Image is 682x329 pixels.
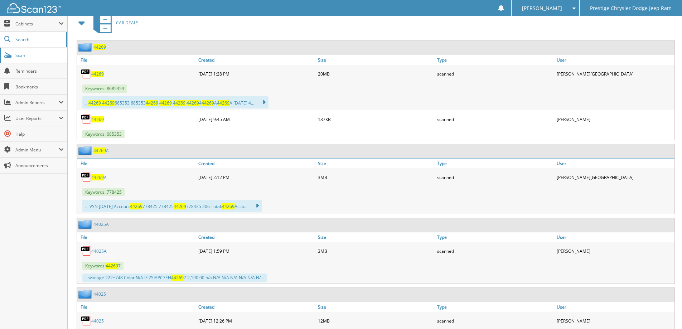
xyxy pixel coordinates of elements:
span: Keywords: 7 [82,262,124,270]
span: Announcements [15,163,64,169]
span: 44269 [159,100,172,106]
a: Created [197,232,316,242]
div: [PERSON_NAME][GEOGRAPHIC_DATA] [555,67,674,81]
div: 20MB [316,67,436,81]
span: Bookmarks [15,84,64,90]
a: File [77,55,197,65]
span: Reminders [15,68,64,74]
span: [PERSON_NAME] [522,6,562,10]
div: [DATE] 12:26 PM [197,314,316,328]
a: Type [435,55,555,65]
a: 44269 [91,116,104,122]
div: 3MB [316,244,436,258]
img: folder2.png [78,146,93,155]
div: scanned [435,170,555,184]
span: Scan [15,52,64,58]
span: Admin Reports [15,100,59,106]
a: 44025A [91,248,107,254]
span: 44269 [91,174,104,180]
a: Created [197,55,316,65]
a: Type [435,232,555,242]
span: 44269 [173,100,185,106]
span: Prestige Chrysler Dodge Jeep Ram [590,6,672,10]
span: 44269 [106,263,118,269]
a: 44269A [93,147,109,154]
a: Size [316,302,436,312]
a: Created [197,302,316,312]
iframe: Chat Widget [646,295,682,329]
div: ... VSN [DATE] Account 778425 778425 778425 206 Total: Acco... [82,200,262,212]
span: 44269 [222,203,234,209]
img: folder2.png [78,43,93,52]
img: PDF.png [81,172,91,183]
span: 44269 [88,100,101,106]
img: folder2.png [78,220,93,229]
a: 44025A [93,221,109,227]
div: 137KB [316,112,436,126]
span: 44269 [146,100,158,106]
span: 44269 [171,275,184,281]
span: 44269 [202,100,214,106]
div: [DATE] 9:45 AM [197,112,316,126]
div: ...witeage 222+748 Color N/A IF 2SIAPC7EH 7 2,190.00 n/a N/A N/A N/A N/A N/A N/... [82,274,267,282]
div: scanned [435,112,555,126]
span: User Reports [15,115,59,121]
span: 44269 [217,100,229,106]
div: 3MB [316,170,436,184]
span: Keywords: 778425 [82,188,125,196]
span: Keywords: 8685353 [82,84,127,93]
img: PDF.png [81,68,91,79]
span: Search [15,37,63,43]
a: 44269A [91,174,107,180]
a: Size [316,232,436,242]
span: CAR DEALS [116,20,139,26]
span: 44269 [130,203,142,209]
a: User [555,302,674,312]
a: 44025 [93,291,106,297]
span: 44269 [93,147,106,154]
a: Size [316,159,436,168]
div: [PERSON_NAME] [555,112,674,126]
a: File [77,302,197,312]
span: 44269 [187,100,199,106]
img: scan123-logo-white.svg [7,3,61,13]
div: ... 685353 685353 4 A A [DATE] 4... [82,96,269,108]
a: 44025 [91,318,104,324]
span: Keywords: 685353 [82,130,125,138]
img: folder2.png [78,290,93,299]
a: CAR DEALS [89,9,139,37]
a: Type [435,302,555,312]
div: 12MB [316,314,436,328]
div: scanned [435,244,555,258]
a: Size [316,55,436,65]
a: Type [435,159,555,168]
a: Created [197,159,316,168]
a: User [555,232,674,242]
a: 44269 [91,71,104,77]
img: PDF.png [81,246,91,256]
img: PDF.png [81,114,91,125]
div: [PERSON_NAME] [555,314,674,328]
a: 44269 [93,44,106,50]
div: [PERSON_NAME][GEOGRAPHIC_DATA] [555,170,674,184]
a: File [77,232,197,242]
div: scanned [435,314,555,328]
span: Cabinets [15,21,59,27]
a: User [555,159,674,168]
div: [DATE] 1:59 PM [197,244,316,258]
span: Help [15,131,64,137]
div: [DATE] 2:12 PM [197,170,316,184]
div: scanned [435,67,555,81]
span: 44269 [102,100,115,106]
a: File [77,159,197,168]
span: 44269 [174,203,186,209]
span: Admin Menu [15,147,59,153]
a: User [555,55,674,65]
div: [DATE] 1:28 PM [197,67,316,81]
div: [PERSON_NAME] [555,244,674,258]
img: PDF.png [81,315,91,326]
